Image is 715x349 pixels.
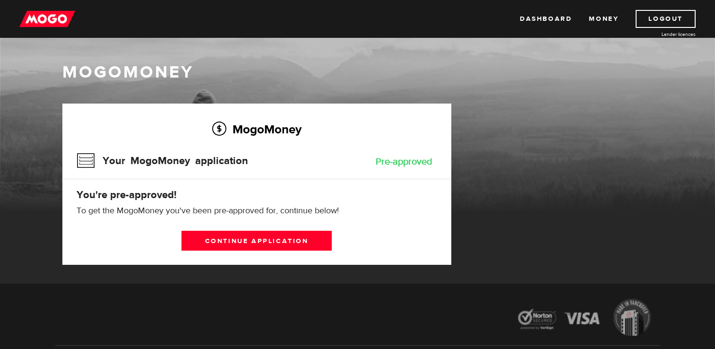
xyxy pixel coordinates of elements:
[509,292,660,345] img: legal-icons-92a2ffecb4d32d839781d1b4e4802d7b.png
[589,10,619,28] a: Money
[77,188,437,201] h4: You're pre-approved!
[77,119,437,139] h2: MogoMoney
[77,205,437,217] p: To get the MogoMoney you've been pre-approved for, continue below!
[636,10,696,28] a: Logout
[376,157,432,166] div: Pre-approved
[19,10,75,28] img: mogo_logo-11ee424be714fa7cbb0f0f49df9e16ec.png
[520,10,572,28] a: Dashboard
[77,148,248,173] h3: Your MogoMoney application
[181,231,332,251] a: Continue application
[62,62,653,82] h1: MogoMoney
[625,31,696,38] a: Lender licences
[675,309,715,349] iframe: LiveChat chat widget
